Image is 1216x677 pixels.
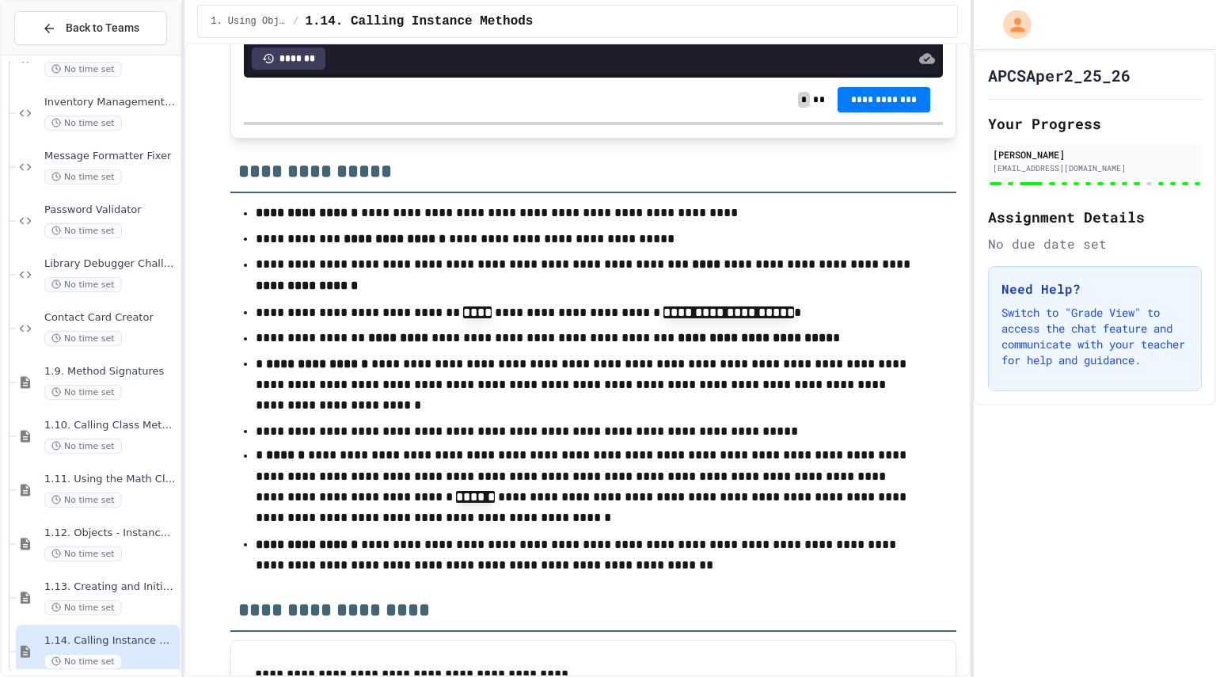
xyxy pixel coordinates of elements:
[305,12,533,31] span: 1.14. Calling Instance Methods
[293,15,298,28] span: /
[993,162,1197,174] div: [EMAIL_ADDRESS][DOMAIN_NAME]
[44,96,177,109] span: Inventory Management System
[44,331,122,346] span: No time set
[986,6,1035,43] div: My Account
[66,20,139,36] span: Back to Teams
[1001,305,1188,368] p: Switch to "Grade View" to access the chat feature and communicate with your teacher for help and ...
[44,223,122,238] span: No time set
[44,527,177,540] span: 1.12. Objects - Instances of Classes
[988,234,1202,253] div: No due date set
[211,15,287,28] span: 1. Using Objects and Methods
[44,580,177,594] span: 1.13. Creating and Initializing Objects: Constructors
[988,112,1202,135] h2: Your Progress
[993,147,1197,162] div: [PERSON_NAME]
[44,419,177,432] span: 1.10. Calling Class Methods
[44,365,177,378] span: 1.9. Method Signatures
[44,654,122,669] span: No time set
[1001,280,1188,299] h3: Need Help?
[44,385,122,400] span: No time set
[44,493,122,508] span: No time set
[44,277,122,292] span: No time set
[44,169,122,184] span: No time set
[44,203,177,217] span: Password Validator
[44,116,122,131] span: No time set
[44,62,122,77] span: No time set
[44,257,177,271] span: Library Debugger Challenge
[14,11,167,45] button: Back to Teams
[44,546,122,561] span: No time set
[44,311,177,325] span: Contact Card Creator
[44,473,177,486] span: 1.11. Using the Math Class
[988,206,1202,228] h2: Assignment Details
[44,600,122,615] span: No time set
[44,150,177,163] span: Message Formatter Fixer
[44,439,122,454] span: No time set
[988,64,1130,86] h1: APCSAper2_25_26
[44,634,177,648] span: 1.14. Calling Instance Methods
